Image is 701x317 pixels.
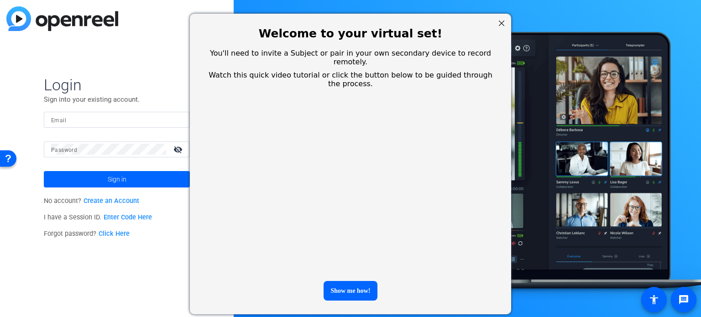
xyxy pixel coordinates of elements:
[6,6,118,31] img: blue-gradient.svg
[678,294,689,305] mat-icon: message
[16,101,310,272] iframe: OpenReel Video Player
[44,213,152,221] span: I have a Session ID.
[72,27,255,40] span: Welcome to your virtual set!
[21,71,305,88] span: Watch this quick video tutorial or click the button below to be guided through the process.
[44,171,190,187] button: Sign in
[104,213,152,221] a: Enter Code Here
[3,14,324,314] div: entering modal
[84,197,139,205] a: Create an Account
[23,49,304,66] span: You'll need to invite a Subject or pair in your own secondary device to record remotely.
[51,114,183,125] input: Enter Email Address
[168,143,190,156] mat-icon: visibility_off
[649,294,659,305] mat-icon: accessibility
[44,230,130,238] span: Forgot password?
[136,281,190,301] div: Show me how!
[51,147,77,153] mat-label: Password
[99,230,130,238] a: Click Here
[44,197,139,205] span: No account?
[51,117,66,124] mat-label: Email
[108,168,126,191] span: Sign in
[44,75,190,94] span: Login
[44,94,190,104] p: Sign into your existing account.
